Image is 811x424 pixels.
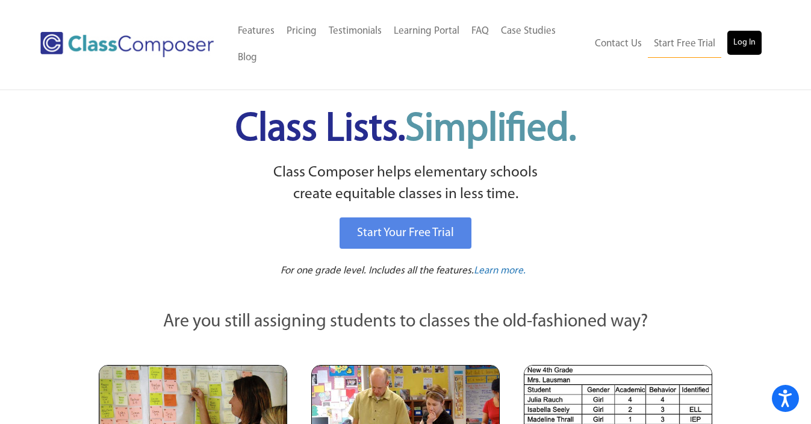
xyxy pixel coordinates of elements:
nav: Header Menu [588,31,762,58]
a: Learning Portal [388,18,465,45]
a: Case Studies [495,18,562,45]
span: Simplified. [405,110,576,149]
a: Learn more. [474,264,526,279]
span: For one grade level. Includes all the features. [281,266,474,276]
a: Contact Us [589,31,648,57]
p: Are you still assigning students to classes the old-fashioned way? [99,309,713,335]
span: Start Your Free Trial [357,227,454,239]
p: Class Composer helps elementary schools create equitable classes in less time. [97,162,715,206]
a: Blog [232,45,263,71]
a: Pricing [281,18,323,45]
a: FAQ [465,18,495,45]
a: Start Free Trial [648,31,721,58]
a: Testimonials [323,18,388,45]
a: Features [232,18,281,45]
nav: Header Menu [232,18,588,71]
span: Class Lists. [235,110,576,149]
a: Start Your Free Trial [340,217,471,249]
img: Class Composer [40,32,214,57]
a: Log In [727,31,762,55]
span: Learn more. [474,266,526,276]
